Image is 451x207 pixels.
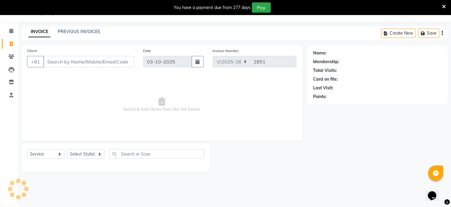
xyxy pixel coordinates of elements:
a: PREVIOUS INVOICES [58,29,100,34]
div: You have a payment due from 277 days [174,5,251,11]
div: Points: [313,94,327,100]
label: Client [27,48,37,54]
div: Last Visit: [313,85,333,91]
span: Select & add items from the list below [27,75,297,135]
button: Pay [252,2,271,13]
div: Name: [313,50,327,56]
label: Invoice Number [213,48,239,54]
input: Search by Name/Mobile/Email/Code [43,56,134,67]
label: Date [143,48,151,54]
input: Search or Scan [109,149,204,159]
div: Card on file: [313,76,338,82]
div: Membership: [313,59,339,65]
a: INVOICE [28,26,51,37]
button: Create New [381,29,416,38]
button: +91 [27,56,44,67]
div: Total Visits: [313,67,337,74]
iframe: chat widget [426,183,445,201]
button: Save [418,29,440,38]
